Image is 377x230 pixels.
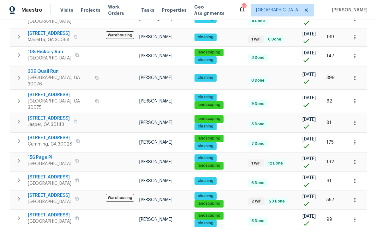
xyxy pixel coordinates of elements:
[60,7,73,13] span: Visits
[28,68,91,75] span: 309 Quail Run
[28,75,91,87] span: [GEOGRAPHIC_DATA], GA 30076
[195,201,223,206] span: landscaping
[326,54,334,58] span: 147
[249,180,267,186] span: 6 Done
[28,92,91,98] span: [STREET_ADDRESS]
[242,4,246,10] div: 111
[195,95,216,100] span: cleaning
[139,140,172,145] span: [PERSON_NAME]
[326,35,334,39] span: 189
[28,37,70,43] span: Marietta, GA 30068
[326,99,332,103] span: 62
[139,99,172,103] span: [PERSON_NAME]
[249,141,267,146] span: 7 Done
[326,198,334,202] span: 557
[266,37,284,42] span: 6 Done
[195,193,216,199] span: cleaning
[249,78,267,83] span: 8 Done
[302,176,316,180] span: [DATE]
[249,161,263,166] span: 1 WIP
[326,121,331,125] span: 81
[249,218,267,224] span: 8 Done
[302,96,316,100] span: [DATE]
[249,55,267,60] span: 3 Done
[302,51,316,55] span: [DATE]
[194,4,231,16] span: Geo Assignments
[326,140,334,145] span: 175
[302,137,316,141] span: [DATE]
[28,98,91,111] span: [GEOGRAPHIC_DATA], GA 30075
[195,143,216,149] span: cleaning
[28,212,71,218] span: [STREET_ADDRESS]
[249,18,267,24] span: 4 Done
[106,194,134,202] span: Warehousing
[326,76,335,80] span: 399
[195,102,223,108] span: landscaping
[249,37,263,42] span: 1 WIP
[195,213,223,218] span: landscaping
[302,214,316,219] span: [DATE]
[28,218,71,225] span: [GEOGRAPHIC_DATA]
[28,121,70,128] span: Jasper, GA 30143
[249,101,267,107] span: 9 Done
[81,7,100,13] span: Projects
[21,7,42,13] span: Maestro
[139,160,172,164] span: [PERSON_NAME]
[326,160,334,164] span: 192
[28,135,72,141] span: [STREET_ADDRESS]
[28,180,71,187] span: [GEOGRAPHIC_DATA]
[28,30,70,37] span: [STREET_ADDRESS]
[28,161,71,167] span: [GEOGRAPHIC_DATA]
[249,121,267,127] span: 3 Done
[162,7,187,13] span: Properties
[28,55,71,61] span: [GEOGRAPHIC_DATA]
[256,7,300,13] span: [GEOGRAPHIC_DATA]
[139,217,172,222] span: [PERSON_NAME]
[195,136,223,141] span: landscaping
[266,161,285,166] span: 12 Done
[195,50,223,55] span: landscaping
[28,49,71,55] span: 108 Hickory Run
[28,154,71,161] span: 156 Page Pl
[28,18,71,25] span: [GEOGRAPHIC_DATA]
[139,198,172,202] span: [PERSON_NAME]
[139,35,172,39] span: [PERSON_NAME]
[266,199,287,204] span: 23 Done
[28,192,71,199] span: [STREET_ADDRESS]
[28,115,70,121] span: [STREET_ADDRESS]
[141,8,154,12] span: Tasks
[28,174,71,180] span: [STREET_ADDRESS]
[139,76,172,80] span: [PERSON_NAME]
[106,31,134,39] span: Warehousing
[326,217,332,222] span: 99
[139,54,172,58] span: [PERSON_NAME]
[139,121,172,125] span: [PERSON_NAME]
[108,4,134,16] span: Work Orders
[302,195,316,199] span: [DATE]
[329,7,368,13] span: [PERSON_NAME]
[28,199,71,205] span: [GEOGRAPHIC_DATA]
[302,117,316,122] span: [DATE]
[249,199,264,204] span: 2 WIP
[195,155,216,161] span: cleaning
[195,124,216,129] span: cleaning
[195,178,216,183] span: cleaning
[302,72,316,77] span: [DATE]
[195,34,216,40] span: cleaning
[195,163,223,168] span: landscaping
[302,32,316,36] span: [DATE]
[28,141,72,147] span: Cumming, GA 30028
[195,116,223,121] span: landscaping
[195,221,216,226] span: cleaning
[195,75,216,80] span: cleaning
[139,179,172,183] span: [PERSON_NAME]
[195,57,216,63] span: cleaning
[302,157,316,161] span: [DATE]
[326,179,331,183] span: 91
